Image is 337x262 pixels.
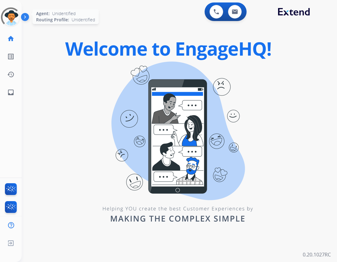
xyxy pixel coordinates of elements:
span: Routing Profile: [36,17,69,23]
mat-icon: inbox [7,89,15,96]
mat-icon: home [7,35,15,42]
mat-icon: list_alt [7,53,15,60]
mat-icon: history [7,71,15,78]
span: Unidentified [52,11,76,17]
span: Agent: [36,11,50,17]
p: 0.20.1027RC [303,251,331,258]
span: Unidentified [72,17,95,23]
